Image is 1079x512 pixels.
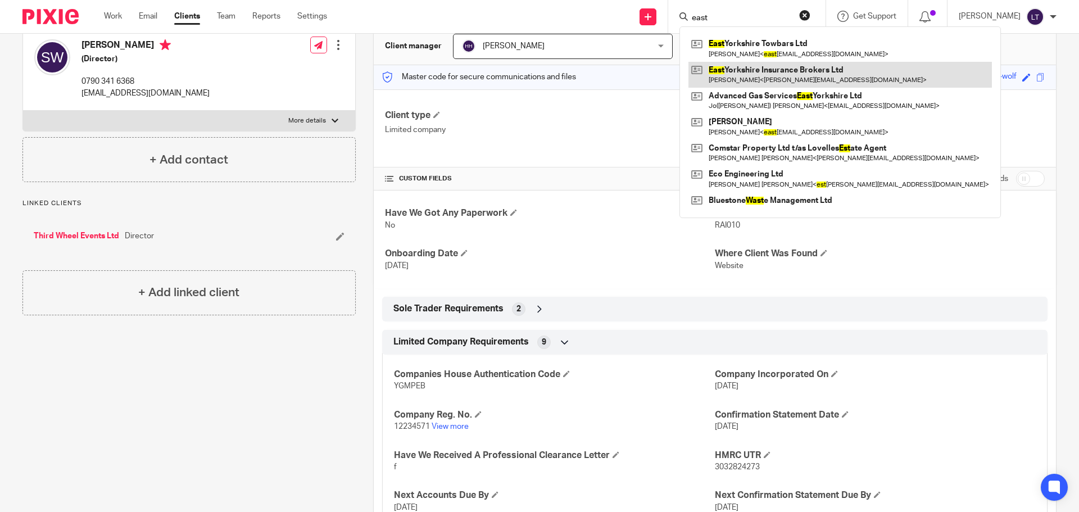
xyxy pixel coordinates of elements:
[715,369,1036,380] h4: Company Incorporated On
[715,221,740,229] span: RAI010
[385,207,715,219] h4: Have We Got Any Paperwork
[174,11,200,22] a: Clients
[385,262,409,270] span: [DATE]
[385,248,715,260] h4: Onboarding Date
[385,174,715,183] h4: CUSTOM FIELDS
[393,336,529,348] span: Limited Company Requirements
[394,490,715,501] h4: Next Accounts Due By
[385,124,715,135] p: Limited company
[394,409,715,421] h4: Company Reg. No.
[81,88,210,99] p: [EMAIL_ADDRESS][DOMAIN_NAME]
[715,382,738,390] span: [DATE]
[715,248,1045,260] h4: Where Client Was Found
[394,450,715,461] h4: Have We Received A Professional Clearance Letter
[138,284,239,301] h4: + Add linked client
[715,463,760,471] span: 3032824273
[394,504,418,511] span: [DATE]
[715,490,1036,501] h4: Next Confirmation Statement Due By
[139,11,157,22] a: Email
[385,40,442,52] h3: Client manager
[297,11,327,22] a: Settings
[715,450,1036,461] h4: HMRC UTR
[382,71,576,83] p: Master code for secure communications and files
[516,303,521,315] span: 2
[34,230,119,242] a: Third Wheel Events Ltd
[691,13,792,24] input: Search
[125,230,154,242] span: Director
[432,423,469,431] a: View more
[853,12,896,20] span: Get Support
[22,199,356,208] p: Linked clients
[715,409,1036,421] h4: Confirmation Statement Date
[149,151,228,169] h4: + Add contact
[385,221,395,229] span: No
[394,463,397,471] span: f
[462,39,475,53] img: svg%3E
[799,10,810,21] button: Clear
[394,369,715,380] h4: Companies House Authentication Code
[81,53,210,65] h5: (Director)
[959,11,1021,22] p: [PERSON_NAME]
[160,39,171,51] i: Primary
[217,11,235,22] a: Team
[385,110,715,121] h4: Client type
[394,423,430,431] span: 12234571
[104,11,122,22] a: Work
[394,382,425,390] span: YGMPEB
[34,39,70,75] img: svg%3E
[252,11,280,22] a: Reports
[715,423,738,431] span: [DATE]
[715,504,738,511] span: [DATE]
[483,42,545,50] span: [PERSON_NAME]
[542,337,546,348] span: 9
[1026,8,1044,26] img: svg%3E
[715,262,743,270] span: Website
[81,76,210,87] p: 0790 341 6368
[288,116,326,125] p: More details
[393,303,504,315] span: Sole Trader Requirements
[22,9,79,24] img: Pixie
[81,39,210,53] h4: [PERSON_NAME]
